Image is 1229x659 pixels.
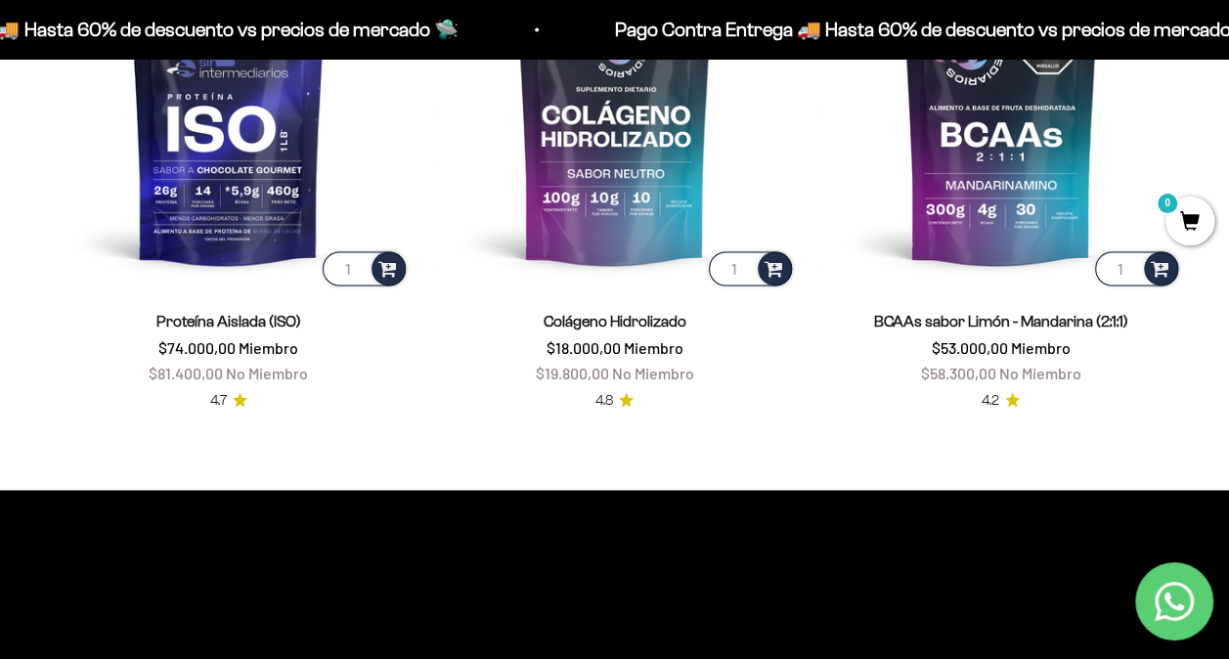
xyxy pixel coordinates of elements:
[1165,212,1214,234] a: 0
[149,364,223,382] span: $81.400,00
[1156,192,1179,215] mark: 0
[595,390,634,412] a: 4.84.8 de 5.0 estrellas
[239,338,298,357] span: Miembro
[210,390,227,412] span: 4.7
[595,390,613,412] span: 4.8
[921,364,996,382] span: $58.300,00
[999,364,1081,382] span: No Miembro
[536,364,609,382] span: $19.800,00
[156,313,301,329] a: Proteína Aislada (ISO)
[1011,338,1071,357] span: Miembro
[544,313,686,329] a: Colágeno Hidrolizado
[547,338,621,357] span: $18.000,00
[982,390,1020,412] a: 4.24.2 de 5.0 estrellas
[874,313,1128,329] a: BCAAs sabor Limón - Mandarina (2:1:1)
[982,390,999,412] span: 4.2
[612,364,694,382] span: No Miembro
[226,364,308,382] span: No Miembro
[210,390,247,412] a: 4.74.7 de 5.0 estrellas
[624,338,683,357] span: Miembro
[932,338,1008,357] span: $53.000,00
[158,338,236,357] span: $74.000,00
